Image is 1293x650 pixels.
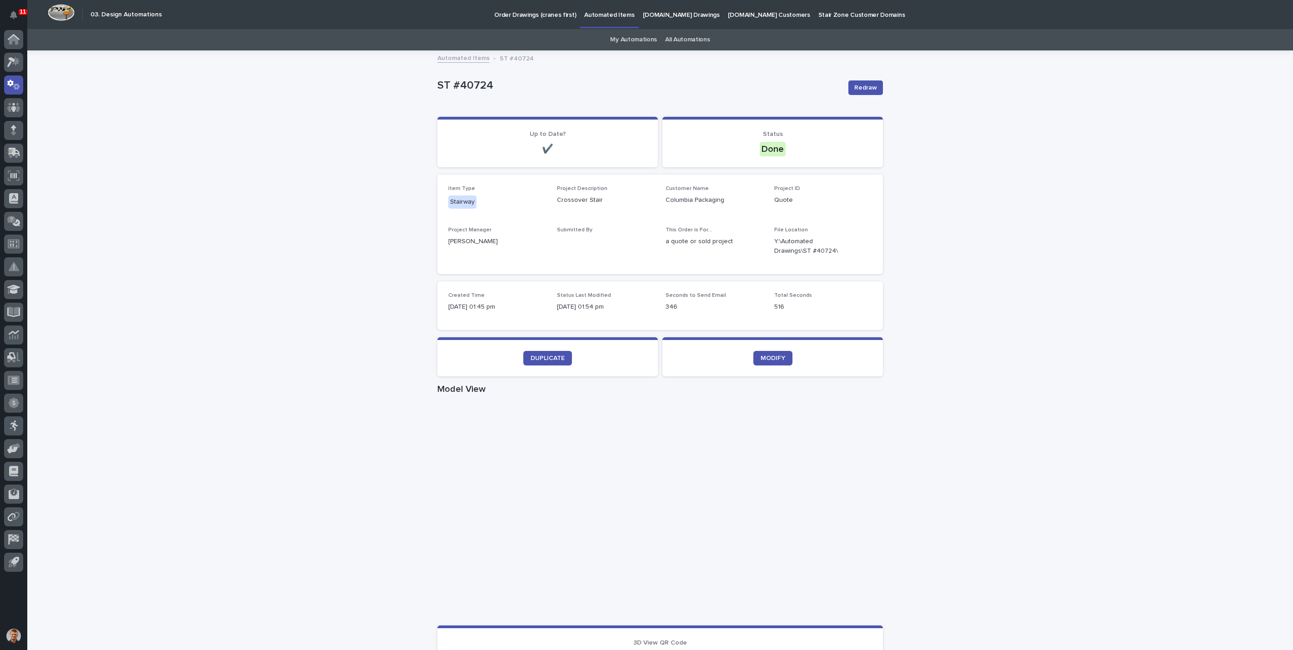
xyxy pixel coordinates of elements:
[448,186,475,191] span: Item Type
[448,293,485,298] span: Created Time
[448,237,546,246] p: [PERSON_NAME]
[666,227,712,233] span: This Order is For...
[763,131,783,137] span: Status
[90,11,162,19] h2: 03. Design Automations
[774,237,850,256] : Y:\Automated Drawings\ST #40724\
[666,293,726,298] span: Seconds to Send Email
[500,53,534,63] p: ST #40724
[4,626,23,645] button: users-avatar
[523,351,572,365] a: DUPLICATE
[530,131,566,137] span: Up to Date?
[760,142,786,156] div: Done
[437,79,841,92] p: ST #40724
[753,351,792,365] a: MODIFY
[437,398,883,625] iframe: Model View
[448,302,546,312] p: [DATE] 01:45 pm
[761,355,785,361] span: MODIFY
[666,186,709,191] span: Customer Name
[854,83,877,92] span: Redraw
[633,640,687,646] span: 3D View QR Code
[774,195,872,205] p: Quote
[448,195,476,209] div: Stairway
[531,355,565,361] span: DUPLICATE
[48,4,75,21] img: Workspace Logo
[666,237,763,246] p: a quote or sold project
[666,302,763,312] p: 346
[557,302,655,312] p: [DATE] 01:54 pm
[448,144,647,155] p: ✔️
[774,227,808,233] span: File Location
[848,80,883,95] button: Redraw
[20,9,26,15] p: 11
[774,302,872,312] p: 516
[437,384,883,395] h1: Model View
[665,29,710,50] a: All Automations
[557,195,655,205] p: Crossover Stair
[557,293,611,298] span: Status Last Modified
[666,195,763,205] p: Columbia Packaging
[11,11,23,25] div: Notifications11
[774,186,800,191] span: Project ID
[557,186,607,191] span: Project Description
[557,227,592,233] span: Submitted By
[437,52,490,63] a: Automated Items
[610,29,657,50] a: My Automations
[448,227,491,233] span: Project Manager
[774,293,812,298] span: Total Seconds
[4,5,23,25] button: Notifications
